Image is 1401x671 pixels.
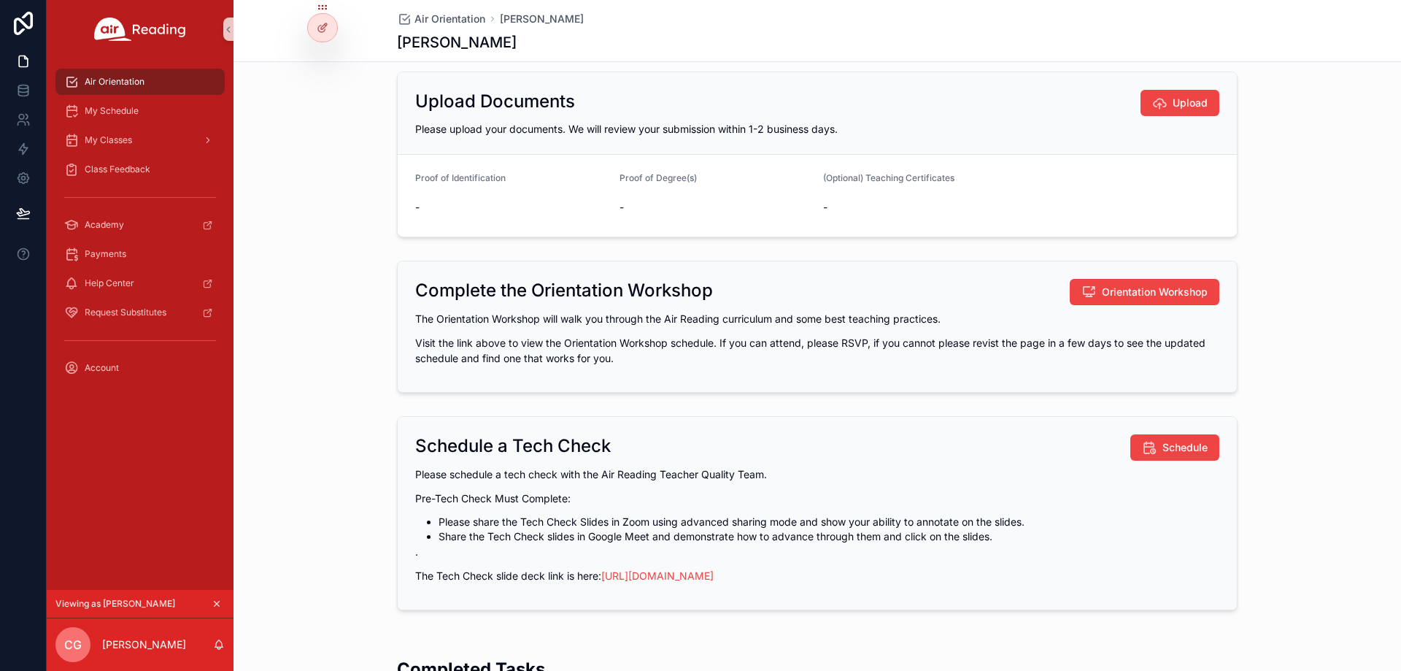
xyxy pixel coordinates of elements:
[94,18,186,41] img: App logo
[1102,285,1208,299] span: Orientation Workshop
[55,355,225,381] a: Account
[620,200,812,215] span: -
[1130,434,1219,461] button: Schedule
[415,90,575,113] h2: Upload Documents
[55,299,225,326] a: Request Substitutes
[439,515,1219,529] li: Please share the Tech Check Slides in Zoom using advanced sharing mode and show your ability to a...
[1162,440,1208,455] span: Schedule
[823,200,1219,215] span: -
[55,270,225,296] a: Help Center
[415,335,1219,366] p: Visit the link above to view the Orientation Workshop schedule. If you can attend, please RSVP, i...
[1070,279,1219,305] button: Orientation Workshop
[55,98,225,124] a: My Schedule
[415,311,1219,326] p: The Orientation Workshop will walk you through the Air Reading curriculum and some best teaching ...
[620,172,697,183] span: Proof of Degree(s)
[415,491,1219,506] p: Pre-Tech Check Must Complete:
[47,58,233,400] div: scrollable content
[439,529,1219,544] li: Share the Tech Check slides in Google Meet and demonstrate how to advance through them and click ...
[85,134,132,146] span: My Classes
[85,105,139,117] span: My Schedule
[415,172,506,183] span: Proof of Identification
[55,156,225,183] a: Class Feedback
[601,570,714,582] a: [URL][DOMAIN_NAME]
[85,164,150,175] span: Class Feedback
[85,219,124,231] span: Academy
[55,598,175,610] span: Viewing as [PERSON_NAME]
[85,307,166,318] span: Request Substitutes
[55,241,225,267] a: Payments
[55,127,225,153] a: My Classes
[1173,96,1208,110] span: Upload
[415,279,713,302] h2: Complete the Orientation Workshop
[397,12,485,26] a: Air Orientation
[85,362,119,374] span: Account
[55,212,225,238] a: Academy
[1141,90,1219,116] button: Upload
[823,172,954,183] span: (Optional) Teaching Certificates
[415,544,1219,559] p: .
[85,248,126,260] span: Payments
[415,568,1219,583] p: The Tech Check slide deck link is here:
[55,69,225,95] a: Air Orientation
[415,200,608,215] span: -
[85,76,144,88] span: Air Orientation
[500,12,584,26] a: [PERSON_NAME]
[102,637,186,652] p: [PERSON_NAME]
[415,434,611,458] h2: Schedule a Tech Check
[397,32,517,53] h1: [PERSON_NAME]
[85,277,134,289] span: Help Center
[414,12,485,26] span: Air Orientation
[415,123,838,135] span: Please upload your documents. We will review your submission within 1-2 business days.
[64,636,82,653] span: CG
[415,467,1219,482] p: Please schedule a tech check with the Air Reading Teacher Quality Team.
